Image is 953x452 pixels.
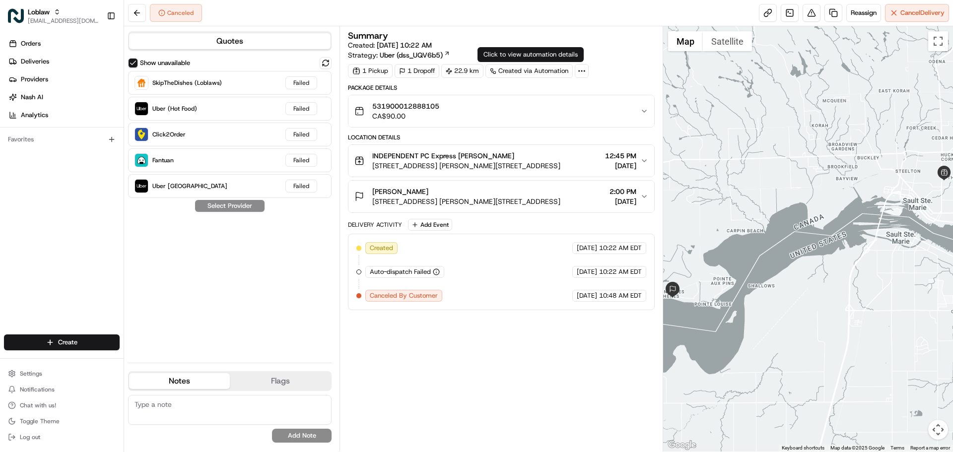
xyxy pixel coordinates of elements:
[285,76,317,89] div: Failed
[70,219,120,227] a: Powered byPylon
[152,156,174,164] span: Fantuan
[348,64,393,78] div: 1 Pickup
[782,445,824,452] button: Keyboard shortcuts
[4,4,103,28] button: LoblawLoblaw[EMAIL_ADDRESS][DOMAIN_NAME]
[4,107,124,123] a: Analytics
[10,129,67,137] div: Past conversations
[20,370,42,378] span: Settings
[129,373,230,389] button: Notes
[135,154,148,167] img: Fantuan
[21,57,49,66] span: Deliveries
[82,154,86,162] span: •
[58,338,77,347] span: Create
[80,191,163,209] a: 💻API Documentation
[10,95,28,113] img: 1736555255976-a54dd68f-1ca7-489b-9aae-adbdc363a1c4
[900,8,945,17] span: Cancel Delivery
[348,50,450,60] div: Strategy:
[377,41,432,50] span: [DATE] 10:22 AM
[928,420,948,440] button: Map camera controls
[4,398,120,412] button: Chat with us!
[4,414,120,428] button: Toggle Theme
[372,151,514,161] span: INDEPENDENT PC Express [PERSON_NAME]
[370,244,393,253] span: Created
[152,105,197,113] span: Uber (Hot Food)
[20,195,76,205] span: Knowledge Base
[370,267,431,276] span: Auto-dispatch Failed
[135,76,148,89] img: SkipTheDishes (Loblaws)
[140,59,190,67] label: Show unavailable
[45,105,136,113] div: We're available if you need us!
[20,386,55,393] span: Notifications
[20,433,40,441] span: Log out
[370,291,438,300] span: Canceled By Customer
[372,187,428,196] span: [PERSON_NAME]
[441,64,483,78] div: 22.9 km
[285,154,317,167] div: Failed
[372,196,560,206] span: [STREET_ADDRESS] [PERSON_NAME][STREET_ADDRESS]
[348,40,432,50] span: Created:
[28,17,99,25] button: [EMAIL_ADDRESS][DOMAIN_NAME]
[372,161,560,171] span: [STREET_ADDRESS] [PERSON_NAME][STREET_ADDRESS]
[152,130,186,138] span: Click2Order
[26,64,164,74] input: Clear
[577,267,597,276] span: [DATE]
[135,102,148,115] img: Uber (Hot Food)
[88,154,112,162] span: 9:11 AM
[348,181,654,212] button: [PERSON_NAME][STREET_ADDRESS] [PERSON_NAME][STREET_ADDRESS]2:00 PM[DATE]
[666,439,698,452] img: Google
[348,221,402,229] div: Delivery Activity
[599,267,642,276] span: 10:22 AM EDT
[885,4,949,22] button: CancelDelivery
[372,101,439,111] span: 531900012888105
[485,64,573,78] a: Created via Automation
[21,93,43,102] span: Nash AI
[4,89,124,105] a: Nash AI
[477,47,584,62] div: Click to view automation details
[599,244,642,253] span: 10:22 AM EDT
[10,40,181,56] p: Welcome 👋
[830,445,885,451] span: Map data ©2025 Google
[348,133,654,141] div: Location Details
[4,383,120,396] button: Notifications
[380,50,443,60] span: Uber (dss_UQV6b5)
[605,151,636,161] span: 12:45 PM
[285,180,317,193] div: Failed
[348,95,654,127] button: 531900012888105CA$90.00
[152,79,222,87] span: SkipTheDishes (Loblaws)
[4,367,120,381] button: Settings
[10,196,18,204] div: 📗
[890,445,904,451] a: Terms (opens in new tab)
[6,191,80,209] a: 📗Knowledge Base
[21,95,39,113] img: 1753817452368-0c19585d-7be3-40d9-9a41-2dc781b3d1eb
[84,196,92,204] div: 💻
[94,195,159,205] span: API Documentation
[348,84,654,92] div: Package Details
[851,8,877,17] span: Reassign
[577,244,597,253] span: [DATE]
[4,54,124,69] a: Deliveries
[28,7,50,17] span: Loblaw
[20,417,60,425] span: Toggle Theme
[10,144,26,160] img: Bea Lacdao
[928,31,948,51] button: Toggle fullscreen view
[135,180,148,193] img: Uber Canada
[610,187,636,196] span: 2:00 PM
[666,439,698,452] a: Open this area in Google Maps (opens a new window)
[152,182,227,190] span: Uber [GEOGRAPHIC_DATA]
[230,373,331,389] button: Flags
[129,33,331,49] button: Quotes
[10,10,30,30] img: Nash
[31,154,80,162] span: [PERSON_NAME]
[599,291,642,300] span: 10:48 AM EDT
[21,39,41,48] span: Orders
[99,219,120,227] span: Pylon
[372,111,439,121] span: CA$90.00
[4,71,124,87] a: Providers
[8,8,24,24] img: Loblaw
[285,128,317,141] div: Failed
[21,111,48,120] span: Analytics
[20,154,28,162] img: 1736555255976-a54dd68f-1ca7-489b-9aae-adbdc363a1c4
[610,196,636,206] span: [DATE]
